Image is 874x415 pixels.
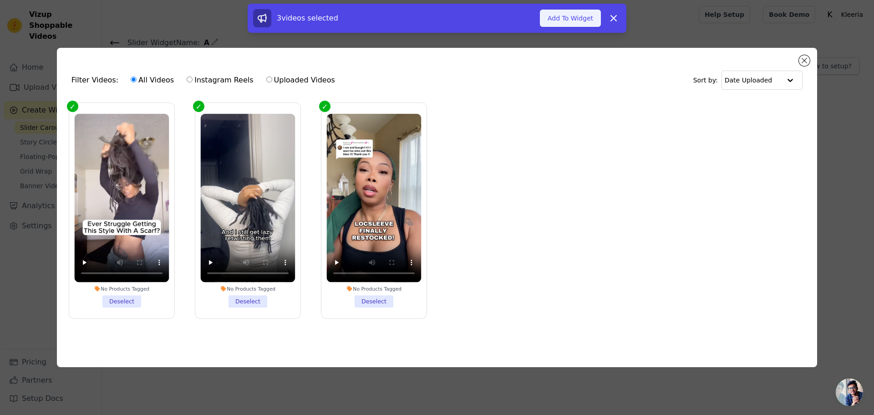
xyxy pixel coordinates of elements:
[71,70,340,91] div: Filter Videos:
[186,74,254,86] label: Instagram Reels
[200,286,295,292] div: No Products Tagged
[836,379,863,406] div: Open chat
[326,286,421,292] div: No Products Tagged
[266,74,335,86] label: Uploaded Videos
[799,55,810,66] button: Close modal
[74,286,169,292] div: No Products Tagged
[130,74,174,86] label: All Videos
[693,71,803,90] div: Sort by:
[540,10,601,27] button: Add To Widget
[277,14,338,22] span: 3 videos selected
